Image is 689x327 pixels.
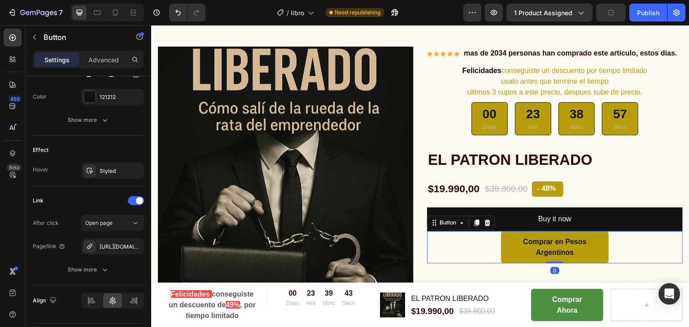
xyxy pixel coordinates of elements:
p: Secs [191,274,204,283]
div: Buy it now [387,188,420,201]
div: 23 [375,81,389,97]
p: Advanced [88,55,119,65]
div: [URL][DOMAIN_NAME] [100,243,142,251]
span: Need republishing [335,9,380,17]
div: Show more [68,265,109,274]
div: Beta [7,164,22,171]
div: 38 [419,81,432,97]
p: 7 [59,7,63,18]
div: 23 [155,263,164,274]
div: Undo/Redo [169,4,205,22]
span: Open page [85,219,113,226]
div: Styled [100,167,142,175]
div: Button [287,194,307,202]
p: Mins [171,274,183,283]
p: Hrs [155,274,164,283]
div: Align [33,295,58,307]
button: Show more [33,112,144,128]
a: Comprar en Pesos Argentinos [350,206,458,238]
div: Publish [637,8,659,17]
span: / [287,8,289,17]
div: Page/link [33,242,65,250]
span: libro [291,8,304,17]
button: Publish [629,4,667,22]
div: Link [33,197,44,205]
div: 48% [390,157,406,170]
div: 450 [9,95,22,103]
div: Open Intercom Messenger [658,283,680,305]
iframe: Design area [151,25,689,327]
p: Days [331,98,345,107]
div: Hover [33,166,48,174]
p: Settings [44,55,70,65]
div: - [384,157,389,171]
strong: mas de 2034 personas han comprado este artículo, estos dias. [313,24,526,32]
p: Mins [419,98,432,107]
a: Comprar Ahora [380,264,452,296]
p: Comprar en Pesos Argentinos [364,211,443,233]
div: $38.800,00 [307,281,345,292]
div: $19.990,00 [259,280,304,293]
button: Show more [33,262,144,278]
strong: Felicidades [311,42,350,49]
div: $38.800,00 [333,158,377,171]
div: $19.990,00 [276,156,329,172]
span: 1 product assigned [514,8,572,17]
p: Button [44,32,120,43]
div: 39 [171,263,183,274]
div: 57 [462,81,476,97]
div: Effect [33,146,48,154]
div: Color [33,93,47,101]
div: 0 [399,242,408,249]
div: 00 [331,81,345,97]
button: 1 product assigned [506,4,593,22]
button: Open page [81,215,144,231]
p: Hrs [375,98,389,107]
h1: EL PATRON LIBERADO [259,267,345,280]
div: Show more [68,116,109,125]
button: 7 [4,4,67,22]
h1: EL PATRON LIBERADO [276,125,532,146]
p: Comprar Ahora [394,269,438,291]
p: conseguiste un descuento por tiempo limitado usalo antes que termine el tiempo ultimos 3 cupos a ... [277,40,531,73]
div: 43 [191,263,204,274]
div: 121212 [100,93,142,101]
p: Secs [462,98,476,107]
button: Buy it now [276,182,532,206]
div: After click [33,219,59,227]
